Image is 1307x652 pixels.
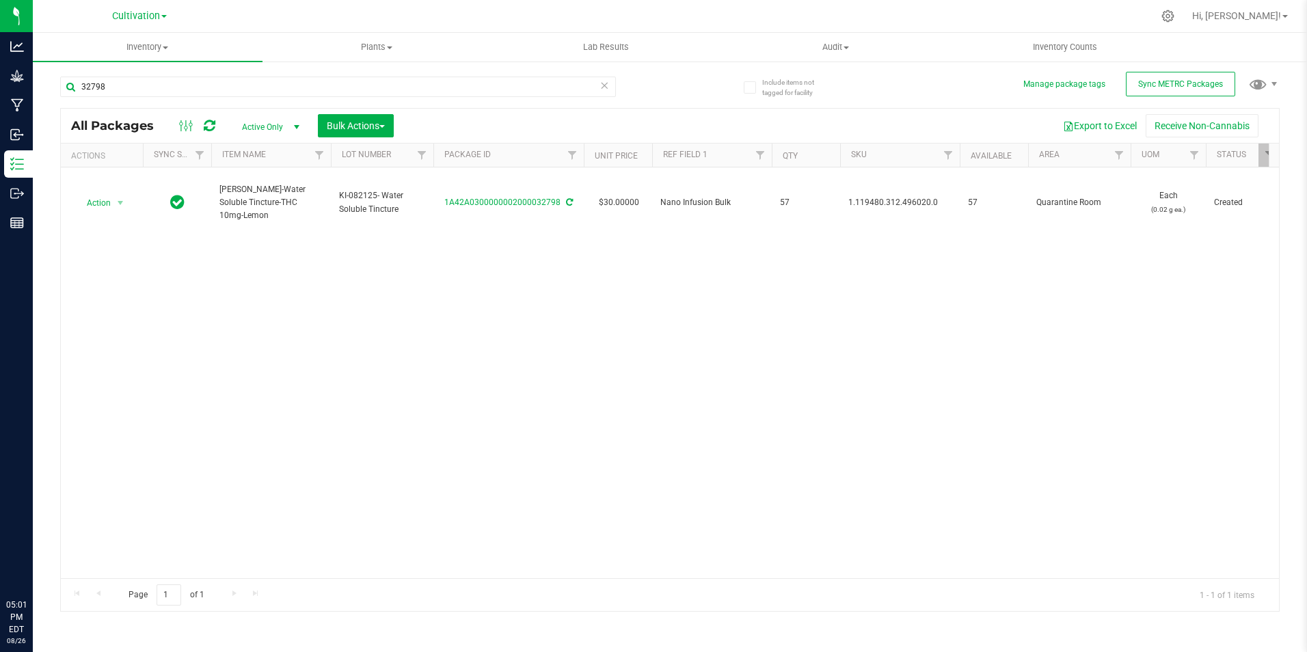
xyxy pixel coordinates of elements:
[33,41,262,53] span: Inventory
[950,33,1180,62] a: Inventory Counts
[780,196,832,209] span: 57
[595,151,638,161] a: Unit Price
[968,196,1020,209] span: 57
[1126,72,1235,96] button: Sync METRC Packages
[564,198,573,207] span: Sync from Compliance System
[722,41,950,53] span: Audit
[1139,189,1198,215] span: Each
[154,150,206,159] a: Sync Status
[1217,150,1246,159] a: Status
[663,150,708,159] a: Ref Field 1
[6,599,27,636] p: 05:01 PM EDT
[1014,41,1116,53] span: Inventory Counts
[721,33,951,62] a: Audit
[1142,150,1159,159] a: UOM
[112,10,160,22] span: Cultivation
[937,144,960,167] a: Filter
[308,144,331,167] a: Filter
[33,33,262,62] a: Inventory
[318,114,394,137] button: Bulk Actions
[222,150,266,159] a: Item Name
[10,216,24,230] inline-svg: Reports
[1138,79,1223,89] span: Sync METRC Packages
[592,193,646,213] span: $30.00000
[1139,203,1198,216] p: (0.02 g ea.)
[6,636,27,646] p: 08/26
[327,120,385,131] span: Bulk Actions
[60,77,616,97] input: Search Package ID, Item Name, SKU, Lot or Part Number...
[1192,10,1281,21] span: Hi, [PERSON_NAME]!
[1159,10,1176,23] div: Manage settings
[339,189,425,215] span: KI-082125- Water Soluble Tincture
[971,151,1012,161] a: Available
[444,198,561,207] a: 1A42A0300000002000032798
[1054,114,1146,137] button: Export to Excel
[1183,144,1206,167] a: Filter
[117,584,215,606] span: Page of 1
[851,150,867,159] a: SKU
[1258,144,1281,167] a: Filter
[749,144,772,167] a: Filter
[71,118,167,133] span: All Packages
[157,584,181,606] input: 1
[263,41,491,53] span: Plants
[1189,584,1265,605] span: 1 - 1 of 1 items
[262,33,492,62] a: Plants
[170,193,185,212] span: In Sync
[565,41,647,53] span: Lab Results
[71,151,137,161] div: Actions
[10,69,24,83] inline-svg: Grow
[10,187,24,200] inline-svg: Outbound
[10,157,24,171] inline-svg: Inventory
[561,144,584,167] a: Filter
[14,543,55,584] iframe: Resource center
[112,193,129,213] span: select
[10,98,24,112] inline-svg: Manufacturing
[660,196,764,209] span: Nano Infusion Bulk
[444,150,491,159] a: Package ID
[1108,144,1131,167] a: Filter
[1039,150,1060,159] a: Area
[75,193,111,213] span: Action
[848,196,952,209] span: 1.119480.312.496020.0
[491,33,721,62] a: Lab Results
[1146,114,1258,137] button: Receive Non-Cannabis
[342,150,391,159] a: Lot Number
[219,183,323,223] span: [PERSON_NAME]-Water Soluble Tincture-THC 10mg-Lemon
[10,40,24,53] inline-svg: Analytics
[10,128,24,141] inline-svg: Inbound
[189,144,211,167] a: Filter
[1214,196,1273,209] span: Created
[1023,79,1105,90] button: Manage package tags
[762,77,831,98] span: Include items not tagged for facility
[783,151,798,161] a: Qty
[411,144,433,167] a: Filter
[600,77,610,94] span: Clear
[1036,196,1122,209] span: Quarantine Room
